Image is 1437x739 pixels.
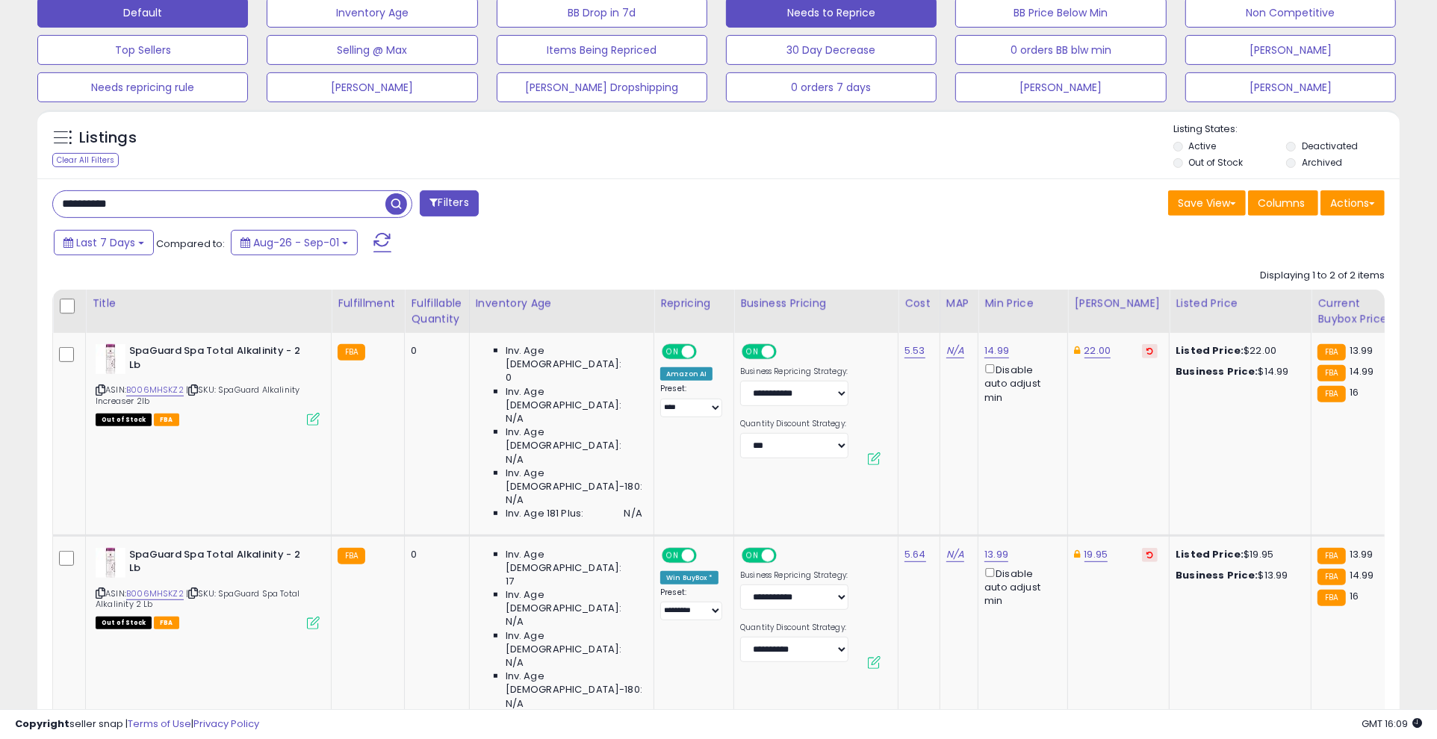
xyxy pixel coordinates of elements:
[154,414,179,426] span: FBA
[1260,269,1385,283] div: Displaying 1 to 2 of 2 items
[411,548,457,561] div: 0
[1350,547,1374,561] span: 13.99
[506,371,512,384] span: 0
[1350,343,1374,358] span: 13.99
[506,615,524,629] span: N/A
[1320,190,1385,216] button: Actions
[506,467,642,493] span: Inv. Age [DEMOGRAPHIC_DATA]-180:
[743,549,762,561] span: ON
[37,35,248,65] button: Top Sellers
[338,296,398,311] div: Fulfillment
[740,623,848,633] label: Quantity Discount Strategy:
[156,237,225,251] span: Compared to:
[1185,72,1396,102] button: [PERSON_NAME]
[1084,343,1111,358] a: 22.00
[663,346,682,358] span: ON
[476,296,648,311] div: Inventory Age
[1317,590,1345,606] small: FBA
[743,346,762,358] span: ON
[76,235,135,250] span: Last 7 Days
[96,414,152,426] span: All listings that are currently out of stock and unavailable for purchase on Amazon
[96,617,152,629] span: All listings that are currently out of stock and unavailable for purchase on Amazon
[1176,344,1300,358] div: $22.00
[253,235,339,250] span: Aug-26 - Sep-01
[420,190,478,216] button: Filters
[1188,140,1216,152] label: Active
[1176,343,1244,358] b: Listed Price:
[946,547,964,562] a: N/A
[15,717,69,731] strong: Copyright
[904,547,926,562] a: 5.64
[1302,156,1342,169] label: Archived
[624,507,642,520] span: N/A
[96,344,320,424] div: ASIN:
[660,587,722,621] div: Preset:
[1074,296,1163,311] div: [PERSON_NAME]
[411,296,462,327] div: Fulfillable Quantity
[955,35,1166,65] button: 0 orders BB blw min
[1317,296,1394,327] div: Current Buybox Price
[695,346,718,358] span: OFF
[984,547,1008,562] a: 13.99
[506,493,524,507] span: N/A
[1176,296,1305,311] div: Listed Price
[1176,547,1244,561] b: Listed Price:
[955,72,1166,102] button: [PERSON_NAME]
[338,344,365,361] small: FBA
[984,343,1009,358] a: 14.99
[1176,365,1300,378] div: $14.99
[506,575,514,588] span: 17
[1248,190,1318,216] button: Columns
[338,548,365,564] small: FBA
[193,717,259,731] a: Privacy Policy
[1188,156,1243,169] label: Out of Stock
[96,344,125,374] img: 31iQs7PEJQS._SL40_.jpg
[92,296,325,311] div: Title
[660,367,713,381] div: Amazon AI
[506,697,524,711] span: N/A
[1173,122,1400,137] p: Listing States:
[79,128,137,149] h5: Listings
[740,419,848,429] label: Quantity Discount Strategy:
[1317,548,1345,564] small: FBA
[506,385,642,412] span: Inv. Age [DEMOGRAPHIC_DATA]:
[660,571,718,584] div: Win BuyBox *
[154,617,179,629] span: FBA
[129,548,311,579] b: SpaGuard Spa Total Alkalinity - 2 Lb
[506,344,642,371] span: Inv. Age [DEMOGRAPHIC_DATA]:
[52,153,119,167] div: Clear All Filters
[660,296,727,311] div: Repricing
[1317,569,1345,585] small: FBA
[1176,569,1300,582] div: $13.99
[506,425,642,452] span: Inv. Age [DEMOGRAPHIC_DATA]:
[740,367,848,377] label: Business Repricing Strategy:
[96,548,320,628] div: ASIN:
[506,656,524,670] span: N/A
[506,629,642,656] span: Inv. Age [DEMOGRAPHIC_DATA]:
[96,587,299,610] span: | SKU: SpaGuard Spa Total Alkalinity 2 Lb
[37,72,248,102] button: Needs repricing rule
[984,296,1061,311] div: Min Price
[1350,364,1374,378] span: 14.99
[775,549,798,561] span: OFF
[1258,196,1305,211] span: Columns
[904,343,925,358] a: 5.53
[1317,344,1345,361] small: FBA
[231,230,358,255] button: Aug-26 - Sep-01
[740,296,892,311] div: Business Pricing
[506,548,642,575] span: Inv. Age [DEMOGRAPHIC_DATA]:
[1317,365,1345,381] small: FBA
[1317,386,1345,402] small: FBA
[1176,568,1258,582] b: Business Price:
[984,361,1056,405] div: Disable auto adjust min
[128,717,191,731] a: Terms of Use
[1176,364,1258,378] b: Business Price:
[411,344,457,358] div: 0
[126,587,184,600] a: B006MHSKZ2
[1350,568,1374,582] span: 14.99
[1185,35,1396,65] button: [PERSON_NAME]
[506,453,524,467] span: N/A
[1168,190,1246,216] button: Save View
[663,549,682,561] span: ON
[904,296,934,311] div: Cost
